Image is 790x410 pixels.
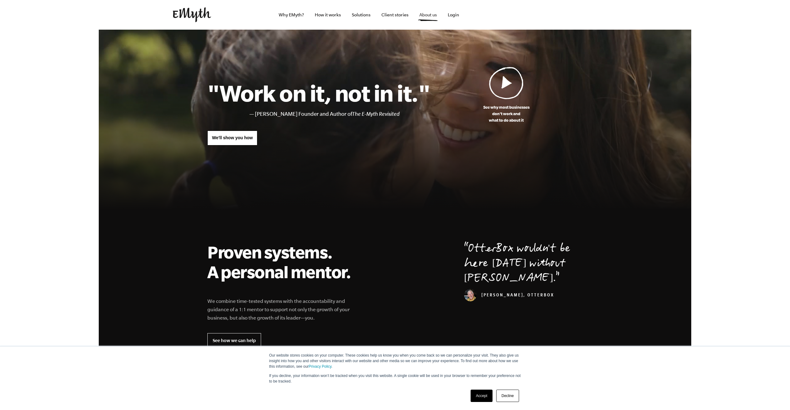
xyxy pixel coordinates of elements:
[464,242,583,287] p: OtterBox wouldn't be here [DATE] without [PERSON_NAME].
[309,364,331,369] a: Privacy Policy
[212,135,253,140] span: We'll show you how
[430,67,583,123] a: See why most businessesdon't work andwhat to do about it
[484,8,549,22] iframe: Embedded CTA
[471,390,493,402] a: Accept
[207,333,261,348] a: See how we can help
[269,373,521,384] p: If you decline, your information won’t be tracked when you visit this website. A single cookie wi...
[552,8,617,22] iframe: Embedded CTA
[255,110,430,119] li: [PERSON_NAME] Founder and Author of
[489,67,524,99] img: Play Video
[207,242,358,282] h2: Proven systems. A personal mentor.
[352,111,400,117] i: The E-Myth Revisited
[207,79,430,107] h1: "Work on it, not in it."
[269,353,521,369] p: Our website stores cookies on your computer. These cookies help us know you when you come back so...
[464,289,476,301] img: Curt Richardson, OtterBox
[496,390,519,402] a: Decline
[464,293,554,298] cite: [PERSON_NAME], OtterBox
[430,104,583,123] p: See why most businesses don't work and what to do about it
[207,131,257,145] a: We'll show you how
[207,297,358,322] p: We combine time-tested systems with the accountability and guidance of a 1:1 mentor to support no...
[173,7,211,22] img: EMyth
